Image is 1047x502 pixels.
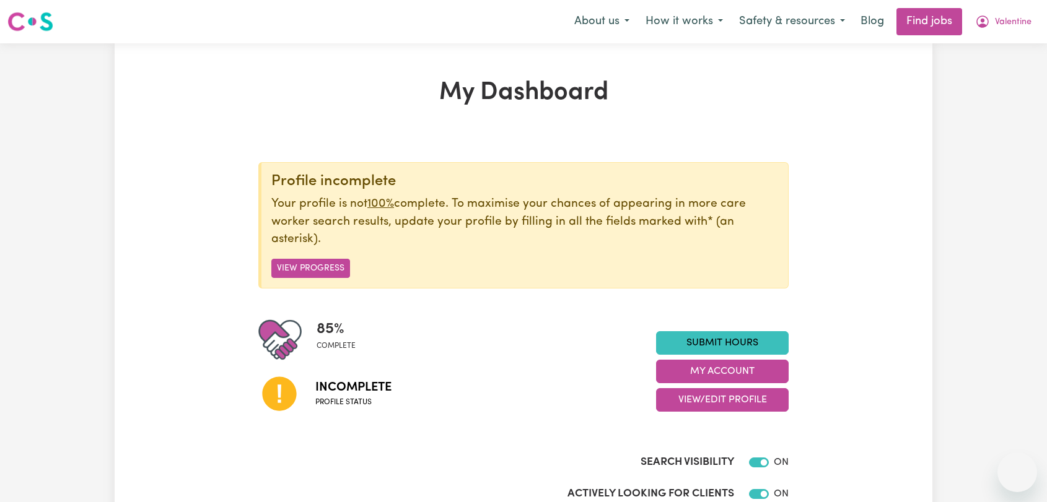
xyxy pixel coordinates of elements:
span: ON [774,489,789,499]
span: complete [317,340,356,352]
span: Profile status [315,397,392,408]
button: View/Edit Profile [656,388,789,412]
span: Valentine [995,15,1032,29]
label: Actively Looking for Clients [567,486,734,502]
iframe: Button to launch messaging window [997,452,1037,492]
span: 85 % [317,318,356,340]
a: Blog [853,8,891,35]
img: Careseekers logo [7,11,53,33]
p: Your profile is not complete. To maximise your chances of appearing in more care worker search re... [271,196,778,249]
u: 100% [367,198,394,210]
a: Submit Hours [656,331,789,355]
div: Profile completeness: 85% [317,318,366,361]
a: Careseekers logo [7,7,53,36]
button: My Account [656,360,789,383]
a: Find jobs [896,8,962,35]
span: ON [774,457,789,467]
button: How it works [637,9,731,35]
label: Search Visibility [641,454,734,470]
button: About us [566,9,637,35]
button: Safety & resources [731,9,853,35]
h1: My Dashboard [258,78,789,108]
button: My Account [967,9,1040,35]
div: Profile incomplete [271,173,778,191]
button: View Progress [271,259,350,278]
span: Incomplete [315,378,392,397]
